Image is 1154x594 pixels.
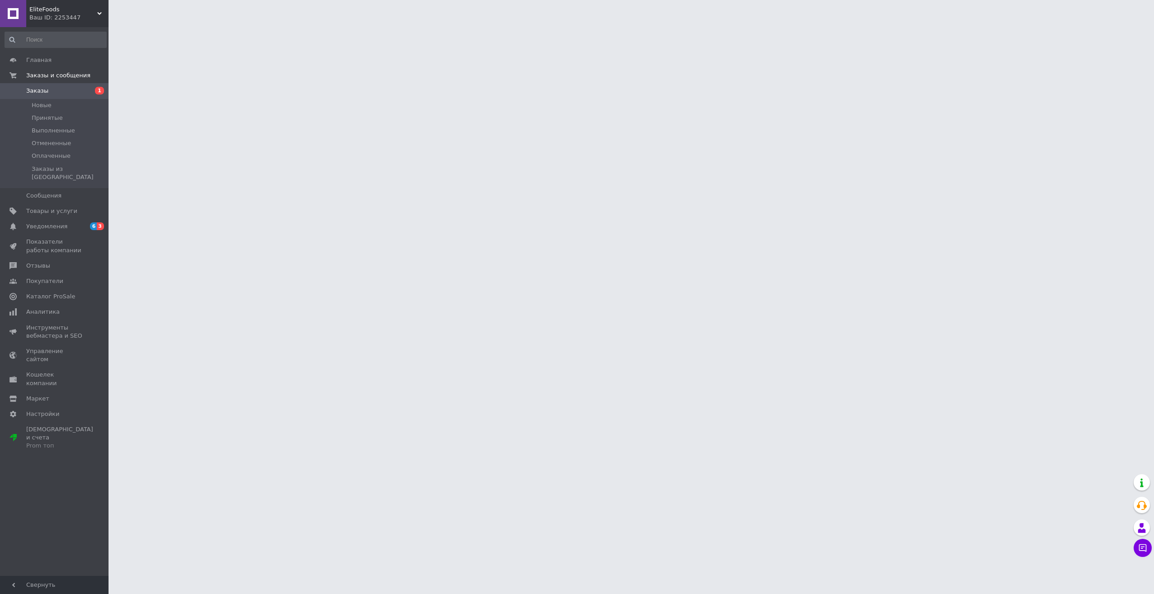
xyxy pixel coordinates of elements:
span: Отзывы [26,262,50,270]
span: Новые [32,101,52,109]
span: Заказы из [GEOGRAPHIC_DATA] [32,165,106,181]
span: EliteFoods [29,5,97,14]
span: Маркет [26,395,49,403]
button: Чат с покупателем [1134,539,1152,557]
span: Инструменты вебмастера и SEO [26,324,84,340]
span: Аналитика [26,308,60,316]
span: 6 [90,222,97,230]
span: Выполненные [32,127,75,135]
span: 3 [97,222,104,230]
div: Ваш ID: 2253447 [29,14,109,22]
span: Сообщения [26,192,61,200]
span: Настройки [26,410,59,418]
span: Показатели работы компании [26,238,84,254]
div: Prom топ [26,442,93,450]
span: 1 [95,87,104,94]
span: Принятые [32,114,63,122]
span: Отмененные [32,139,71,147]
span: Покупатели [26,277,63,285]
span: Товары и услуги [26,207,77,215]
input: Поиск [5,32,107,48]
span: Главная [26,56,52,64]
span: Оплаченные [32,152,71,160]
span: Кошелек компании [26,371,84,387]
span: Каталог ProSale [26,292,75,301]
span: [DEMOGRAPHIC_DATA] и счета [26,425,93,450]
span: Уведомления [26,222,67,231]
span: Заказы [26,87,48,95]
span: Управление сайтом [26,347,84,363]
span: Заказы и сообщения [26,71,90,80]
